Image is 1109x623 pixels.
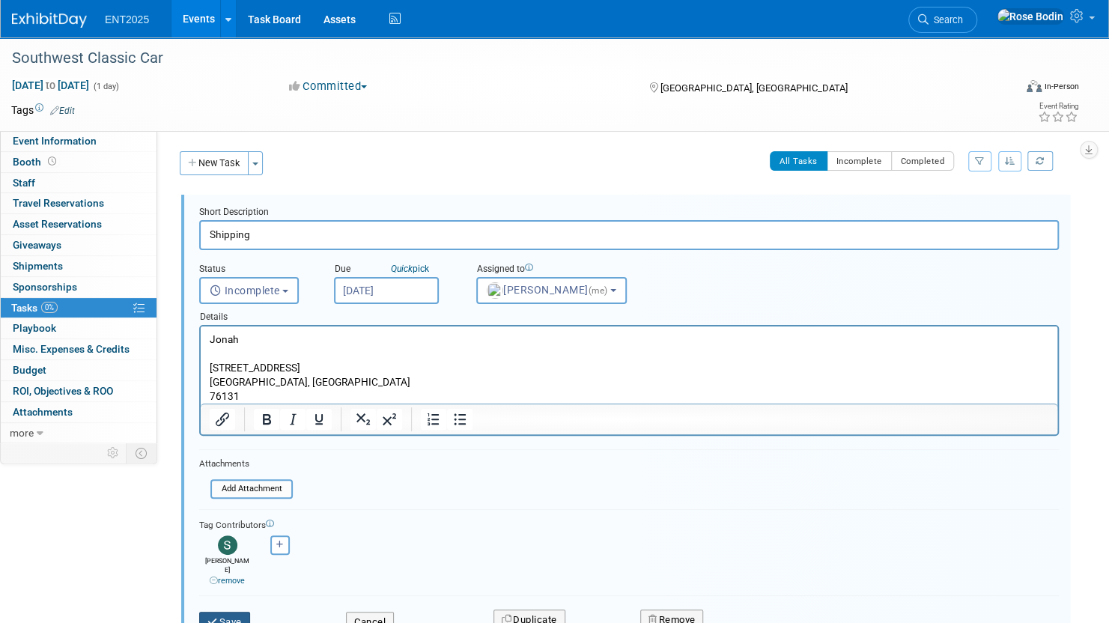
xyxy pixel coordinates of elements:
[9,6,847,20] p: [PERSON_NAME] has tent need
[13,281,77,293] span: Sponsorships
[391,264,413,274] i: Quick
[1,298,157,318] a: Tasks0%
[41,302,58,313] span: 0%
[218,535,237,555] img: Stephanie Silva
[1,256,157,276] a: Shipments
[306,409,332,430] button: Underline
[11,103,75,118] td: Tags
[284,79,373,94] button: Committed
[13,260,63,272] span: Shipments
[100,443,127,463] td: Personalize Event Tab Strip
[891,151,955,171] button: Completed
[199,206,1059,220] div: Short Description
[929,14,963,25] span: Search
[13,385,113,397] span: ROI, Objectives & ROO
[13,156,59,168] span: Booth
[254,409,279,430] button: Bold
[180,151,249,175] button: New Task
[1,402,157,422] a: Attachments
[9,20,847,121] p: Has pull up banner [PERSON_NAME]'s 100 - Ordered Amazon for 9/10 to Jonah Table Cover Large fish ...
[13,197,104,209] span: Travel Reservations
[13,177,35,189] span: Staff
[589,285,608,296] span: (me)
[201,326,1057,404] iframe: Rich Text Area
[210,576,245,586] a: remove
[9,121,847,135] p: Add JBL Speaker for Raffle and signage
[11,79,90,92] span: [DATE] [DATE]
[1,152,157,172] a: Booth
[447,409,473,430] button: Bullet list
[45,156,59,167] span: Booth not reserved yet
[13,218,102,230] span: Asset Reservations
[1,360,157,380] a: Budget
[1,318,157,338] a: Playbook
[1,423,157,443] a: more
[920,78,1079,100] div: Event Format
[1044,81,1079,92] div: In-Person
[13,343,130,355] span: Misc. Expenses & Credits
[1,277,157,297] a: Sponsorships
[199,304,1059,325] div: Details
[487,284,610,296] span: [PERSON_NAME]
[8,6,848,135] body: Rich Text Area. Press ALT-0 for help.
[210,409,235,430] button: Insert/edit link
[350,409,376,430] button: Subscript
[105,13,149,25] span: ENT2025
[476,277,627,304] button: [PERSON_NAME](me)
[280,409,306,430] button: Italic
[7,45,988,72] div: Southwest Classic Car
[476,263,675,277] div: Assigned to
[13,322,56,334] span: Playbook
[377,409,402,430] button: Superscript
[1,173,157,193] a: Staff
[13,406,73,418] span: Attachments
[199,263,312,277] div: Status
[908,7,977,33] a: Search
[1,235,157,255] a: Giveaways
[1,381,157,401] a: ROI, Objectives & ROO
[210,285,280,297] span: Incomplete
[13,135,97,147] span: Event Information
[127,443,157,463] td: Toggle Event Tabs
[1,131,157,151] a: Event Information
[203,555,252,587] div: [PERSON_NAME]
[1027,151,1053,171] a: Refresh
[92,82,119,91] span: (1 day)
[660,82,847,94] span: [GEOGRAPHIC_DATA], [GEOGRAPHIC_DATA]
[12,13,87,28] img: ExhibitDay
[199,220,1059,249] input: Name of task or a short description
[1,214,157,234] a: Asset Reservations
[1027,80,1042,92] img: Format-Inperson.png
[421,409,446,430] button: Numbered list
[199,458,293,470] div: Attachments
[334,263,454,277] div: Due
[770,151,827,171] button: All Tasks
[1,339,157,359] a: Misc. Expenses & Credits
[13,239,61,251] span: Giveaways
[1038,103,1078,110] div: Event Rating
[997,8,1064,25] img: Rose Bodin
[388,263,432,275] a: Quickpick
[199,516,1059,532] div: Tag Contributors
[13,364,46,376] span: Budget
[334,277,439,304] input: Due Date
[199,277,299,304] button: Incomplete
[10,427,34,439] span: more
[1,193,157,213] a: Travel Reservations
[827,151,892,171] button: Incomplete
[50,106,75,116] a: Edit
[11,302,58,314] span: Tasks
[43,79,58,91] span: to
